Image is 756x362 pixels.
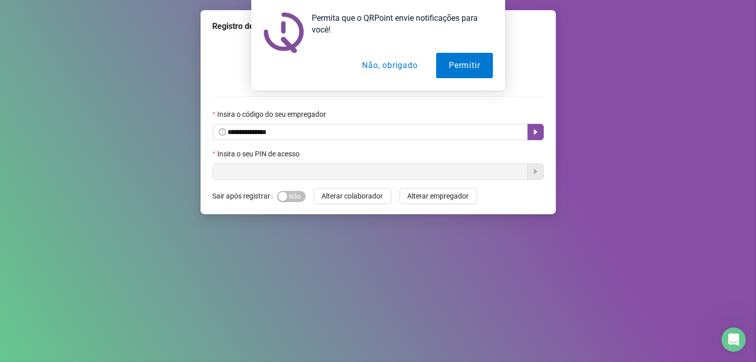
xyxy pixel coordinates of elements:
div: Permita que o QRPoint envie notificações para você! [304,12,493,36]
button: Alterar empregador [400,188,477,204]
label: Insira o código do seu empregador [213,109,333,120]
span: info-circle [219,128,226,136]
iframe: Intercom live chat [721,327,746,352]
span: Alterar empregador [408,190,469,202]
label: Sair após registrar [213,188,277,204]
button: Não, obrigado [349,53,430,78]
img: notification icon [264,12,304,53]
span: caret-right [532,128,540,136]
label: Insira o seu PIN de acesso [213,148,306,159]
button: Alterar colaborador [314,188,391,204]
button: Permitir [436,53,492,78]
span: Alterar colaborador [322,190,383,202]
